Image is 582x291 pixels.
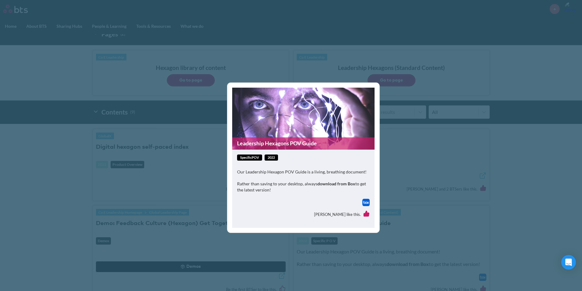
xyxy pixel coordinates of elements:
p: Rather than saving to your desktop, always to get the latest version! [237,181,370,193]
p: Our Leadership Hexagon POV Guide is a living, breathing document! [237,169,370,175]
span: 2022 [265,155,278,161]
img: Box logo [362,199,370,206]
div: Open Intercom Messenger [561,255,576,270]
span: specificPOV [237,155,262,161]
a: Download file from Box [362,199,370,206]
a: Leadership Hexagons POV Guide [232,137,375,149]
strong: download from Box [317,181,355,186]
div: [PERSON_NAME] like this. [237,206,370,223]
